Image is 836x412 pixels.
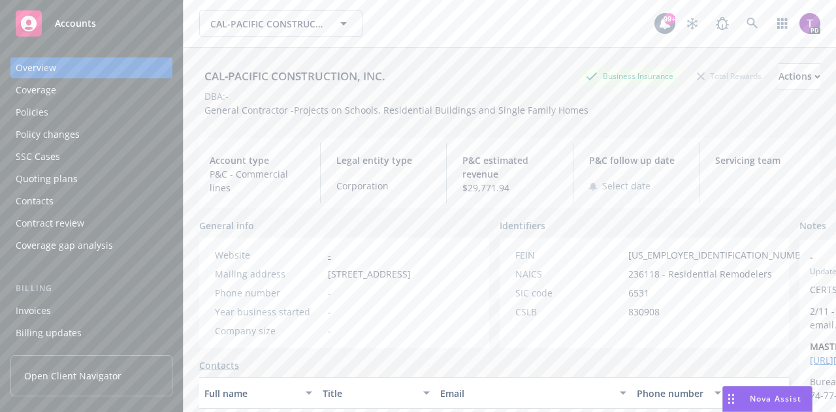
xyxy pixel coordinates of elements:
[323,387,416,400] div: Title
[215,248,323,262] div: Website
[199,10,362,37] button: CAL-PACIFIC CONSTRUCTION, INC.
[336,153,431,167] span: Legal entity type
[739,10,765,37] a: Search
[24,369,121,383] span: Open Client Navigator
[799,219,826,234] span: Notes
[723,387,739,411] div: Drag to move
[16,191,54,212] div: Contacts
[16,213,84,234] div: Contract review
[679,10,705,37] a: Stop snowing
[440,387,612,400] div: Email
[10,5,172,42] a: Accounts
[10,80,172,101] a: Coverage
[715,153,810,167] span: Servicing team
[215,267,323,281] div: Mailing address
[204,89,229,103] div: DBA: -
[726,377,789,409] button: Key contact
[799,13,820,34] img: photo
[10,213,172,234] a: Contract review
[16,124,80,145] div: Policy changes
[628,305,660,319] span: 830908
[722,386,812,412] button: Nova Assist
[204,387,298,400] div: Full name
[16,146,60,167] div: SSC Cases
[602,179,651,193] span: Select date
[709,10,735,37] a: Report a Bug
[10,102,172,123] a: Policies
[16,235,113,256] div: Coverage gap analysis
[10,168,172,189] a: Quoting plans
[664,13,675,25] div: 99+
[204,104,588,116] span: General Contractor -Projects on Schools, Residential Buildings and Single Family Homes
[750,393,801,404] span: Nova Assist
[515,248,623,262] div: FEIN
[328,249,331,261] a: -
[215,305,323,319] div: Year business started
[462,153,557,181] span: P&C estimated revenue
[210,167,304,195] span: P&C - Commercial lines
[10,124,172,145] a: Policy changes
[779,63,820,89] button: Actions
[16,80,56,101] div: Coverage
[16,57,56,78] div: Overview
[55,18,96,29] span: Accounts
[16,102,48,123] div: Policies
[199,68,391,85] div: CAL-PACIFIC CONSTRUCTION, INC.
[199,358,239,372] a: Contacts
[328,305,331,319] span: -
[462,181,557,195] span: $29,771.94
[16,168,78,189] div: Quoting plans
[317,377,436,409] button: Title
[628,267,772,281] span: 236118 - Residential Remodelers
[215,286,323,300] div: Phone number
[769,10,796,37] a: Switch app
[690,68,768,84] div: Total Rewards
[515,267,623,281] div: NAICS
[10,146,172,167] a: SSC Cases
[589,153,684,167] span: P&C follow up date
[328,267,411,281] span: [STREET_ADDRESS]
[435,377,632,409] button: Email
[628,248,815,262] span: [US_EMPLOYER_IDENTIFICATION_NUMBER]
[16,323,82,343] div: Billing updates
[10,191,172,212] a: Contacts
[16,300,51,321] div: Invoices
[579,68,680,84] div: Business Insurance
[215,324,323,338] div: Company size
[10,235,172,256] a: Coverage gap analysis
[328,286,331,300] span: -
[628,286,649,300] span: 6531
[328,324,331,338] span: -
[515,305,623,319] div: CSLB
[199,377,317,409] button: Full name
[10,282,172,295] div: Billing
[210,153,304,167] span: Account type
[210,17,323,31] span: CAL-PACIFIC CONSTRUCTION, INC.
[336,179,431,193] span: Corporation
[500,219,545,232] span: Identifiers
[10,300,172,321] a: Invoices
[637,387,706,400] div: Phone number
[515,286,623,300] div: SIC code
[10,57,172,78] a: Overview
[10,323,172,343] a: Billing updates
[199,219,254,232] span: General info
[779,64,820,89] div: Actions
[632,377,726,409] button: Phone number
